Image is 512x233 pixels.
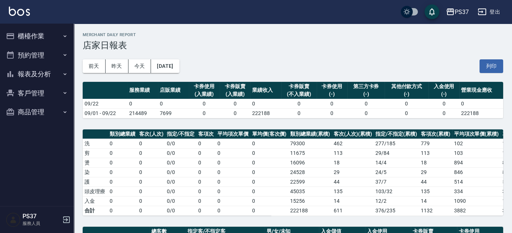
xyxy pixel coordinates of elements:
td: 0 [158,99,189,108]
td: 0 [281,108,317,118]
td: 846 [452,167,501,177]
td: 102 [452,139,501,148]
td: 103 [452,148,501,158]
td: 0 / 0 [165,148,196,158]
td: 103 / 32 [374,187,419,196]
td: 0 / 0 [165,187,196,196]
td: 0 [108,187,137,196]
td: 1090 [452,196,501,206]
td: 0 [108,158,137,167]
td: 0 [196,139,216,148]
td: 0 [347,99,385,108]
td: 09/01 - 09/22 [83,108,127,118]
td: 14 / 4 [374,158,419,167]
div: 第三方卡券 [349,83,383,90]
td: 3882 [452,206,501,215]
td: 894 [452,158,501,167]
td: 0 [216,187,250,196]
td: 0 [385,108,429,118]
td: 514 [452,177,501,187]
td: 0 [220,108,250,118]
td: 113 [332,148,374,158]
td: 頭皮理療 [83,187,108,196]
td: 0 [127,99,158,108]
td: 15256 [288,196,332,206]
td: 22599 [288,177,332,187]
td: 0 [196,206,216,215]
td: 0 [459,99,503,108]
td: 0 [196,187,216,196]
h3: 店家日報表 [83,40,503,51]
div: 卡券使用 [191,83,218,90]
td: 0 [137,148,165,158]
td: 0 [281,99,317,108]
td: 0 / 0 [165,167,196,177]
div: (入業績) [191,90,218,98]
button: 列印 [480,59,503,73]
td: 79300 [288,139,332,148]
td: 0 [250,148,289,158]
div: 其他付款方式 [386,83,427,90]
td: 14 [332,196,374,206]
td: 44 [419,177,452,187]
td: 7699 [158,108,189,118]
div: 卡券販賣 [221,83,248,90]
td: 135 [332,187,374,196]
td: 0 [250,196,289,206]
td: 29 [419,167,452,177]
div: 卡券使用 [319,83,346,90]
button: 今天 [128,59,151,73]
td: 燙 [83,158,108,167]
td: 入金 [83,196,108,206]
td: 37 / 7 [374,177,419,187]
th: 客項次(累積) [419,129,452,139]
td: 0 [137,139,165,148]
button: 報表及分析 [3,65,71,84]
td: 0 [137,167,165,177]
td: 0 [429,108,459,118]
button: PS37 [443,4,472,20]
td: 334 [452,187,501,196]
td: 18 [332,158,374,167]
td: 0 [216,158,250,167]
div: (-) [349,90,383,98]
td: 0 [250,206,289,215]
td: 44 [332,177,374,187]
th: 指定/不指定 [165,129,196,139]
td: 113 [419,148,452,158]
td: 24 / 5 [374,167,419,177]
th: 單均價(客次價) [250,129,289,139]
td: 0 [137,196,165,206]
td: 0 [250,177,289,187]
div: (-) [319,90,346,98]
button: save [425,4,439,19]
td: 護 [83,177,108,187]
td: 462 [332,139,374,148]
td: 0/0 [165,206,196,215]
th: 客項次 [196,129,216,139]
td: 0 [196,158,216,167]
td: 222188 [288,206,332,215]
td: 0 / 0 [165,139,196,148]
td: 0 [137,158,165,167]
th: 客次(人次) [137,129,165,139]
td: 0 [216,177,250,187]
td: 0 [108,167,137,177]
div: (-) [430,90,457,98]
td: 0 [317,108,347,118]
td: 0 [137,187,165,196]
td: 0 / 0 [165,196,196,206]
th: 服務業績 [127,82,158,99]
td: 0 [108,206,137,215]
button: 商品管理 [3,102,71,122]
td: 0 [216,167,250,177]
button: 櫃檯作業 [3,27,71,46]
td: 0 [108,139,137,148]
td: 222188 [459,108,503,118]
button: 登出 [475,5,503,19]
td: 135 [419,187,452,196]
button: 昨天 [106,59,128,73]
td: 18 [419,158,452,167]
td: 0 [220,99,250,108]
td: 染 [83,167,108,177]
